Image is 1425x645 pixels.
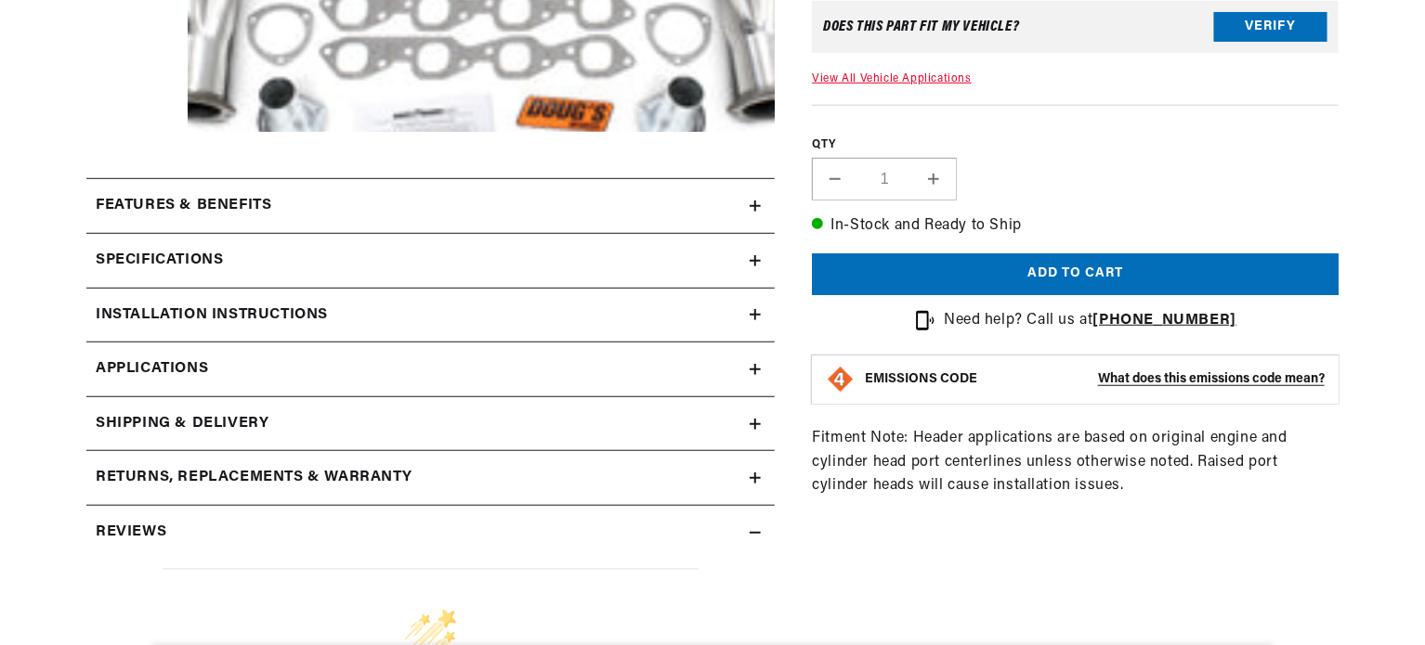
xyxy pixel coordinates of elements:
[812,73,971,84] a: View All Vehicle Applications
[86,342,775,397] a: Applications
[86,451,775,505] summary: Returns, Replacements & Warranty
[86,397,775,451] summary: Shipping & Delivery
[96,412,268,436] h2: Shipping & Delivery
[944,309,1236,333] p: Need help? Call us at
[96,249,223,273] h2: Specifications
[823,19,1019,34] div: Does This part fit My vehicle?
[812,253,1339,295] button: Add to cart
[96,357,208,381] span: Applications
[865,372,977,386] strong: EMISSIONS CODE
[96,466,412,490] h2: Returns, Replacements & Warranty
[96,194,271,218] h2: Features & Benefits
[1093,313,1236,328] a: [PHONE_NUMBER]
[826,365,856,394] img: Emissions code
[86,234,775,288] summary: Specifications
[865,371,1325,388] button: EMISSIONS CODEWhat does this emissions code mean?
[1214,12,1327,42] button: Verify
[96,521,166,545] h2: Reviews
[86,289,775,342] summary: Installation instructions
[812,137,1339,153] label: QTY
[96,303,328,328] h2: Installation instructions
[1098,372,1325,386] strong: What does this emissions code mean?
[86,179,775,233] summary: Features & Benefits
[86,506,775,560] summary: Reviews
[812,214,1339,239] p: In-Stock and Ready to Ship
